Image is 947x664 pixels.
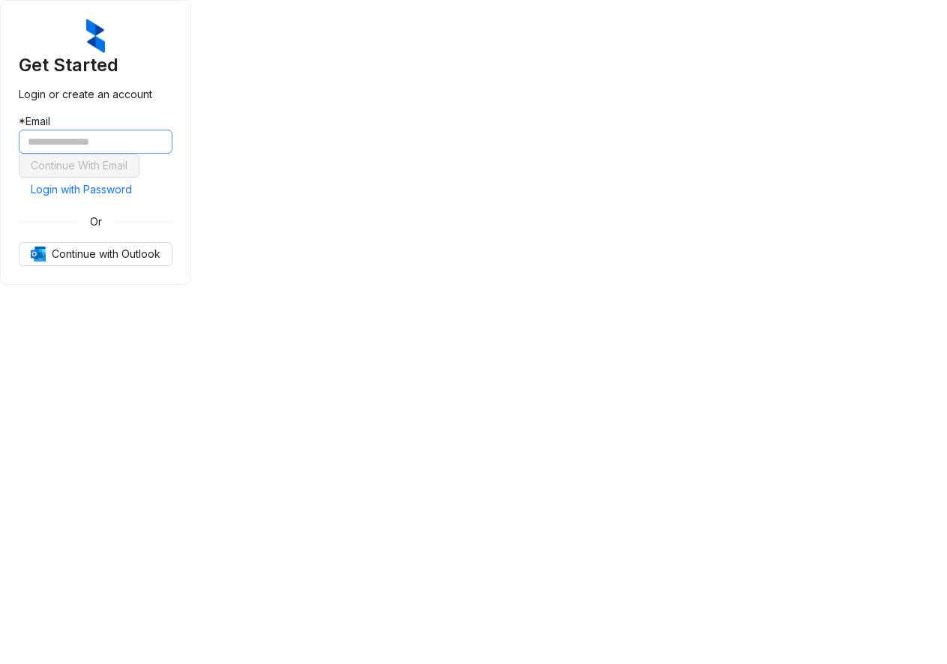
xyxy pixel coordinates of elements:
div: Login or create an account [19,86,172,103]
button: Continue With Email [19,154,139,178]
span: Continue with Outlook [52,246,160,262]
button: OutlookContinue with Outlook [19,242,172,266]
div: Email [19,113,172,130]
button: Login with Password [19,178,144,202]
span: Or [79,214,112,230]
h3: Get Started [19,53,172,77]
span: Login with Password [31,181,132,198]
img: Outlook [31,247,46,262]
img: ZumaIcon [86,19,105,53]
